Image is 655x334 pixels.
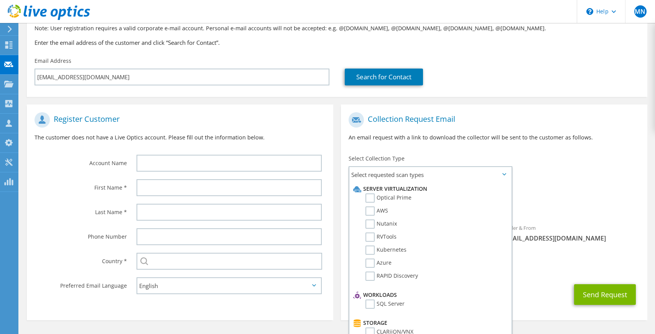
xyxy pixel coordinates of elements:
label: Last Name * [35,204,127,216]
label: Select Collection Type [349,155,405,162]
p: Note: User registration requires a valid corporate e-mail account. Personal e-mail accounts will ... [35,24,640,33]
div: Sender & From [494,220,647,246]
li: Workloads [351,290,507,300]
label: Preferred Email Language [35,277,127,290]
a: Search for Contact [345,69,423,85]
div: Requested Collections [341,185,647,216]
label: Kubernetes [365,246,406,255]
span: [EMAIL_ADDRESS][DOMAIN_NAME] [502,234,639,242]
label: RVTools [365,232,397,242]
p: An email request with a link to download the collector will be sent to the customer as follows. [349,133,640,142]
label: Country * [35,253,127,265]
h1: Register Customer [35,112,322,128]
span: Select requested scan types [349,167,511,182]
svg: \n [586,8,593,15]
label: Optical Prime [365,193,411,203]
button: Send Request [574,284,636,305]
label: SQL Server [365,300,405,309]
div: To [341,220,494,246]
label: Nutanix [365,219,397,229]
li: Storage [351,318,507,327]
label: Azure [365,259,392,268]
label: Email Address [35,57,71,65]
label: First Name * [35,179,127,192]
label: Phone Number [35,228,127,241]
li: Server Virtualization [351,184,507,193]
label: AWS [365,206,388,216]
label: Account Name [35,155,127,167]
p: The customer does not have a Live Optics account. Please fill out the information below. [35,133,326,142]
h1: Collection Request Email [349,112,636,128]
div: CC & Reply To [341,250,647,277]
label: RAPID Discovery [365,272,418,281]
span: MN [634,5,647,18]
h3: Enter the email address of the customer and click “Search for Contact”. [35,38,640,47]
